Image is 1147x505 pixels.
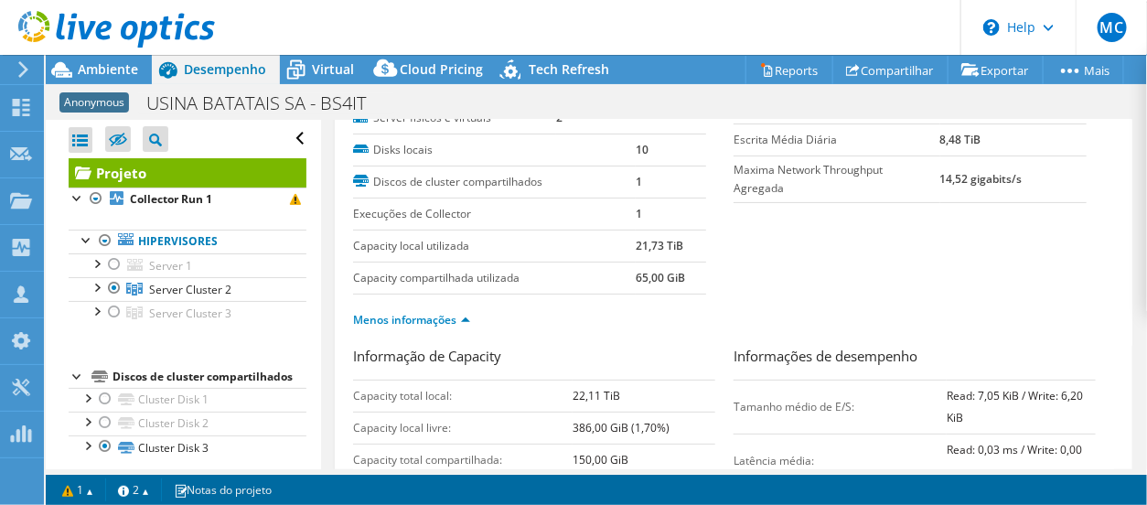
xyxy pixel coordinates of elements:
[573,420,670,435] b: 386,00 GiB (1,70%)
[69,188,306,211] a: Collector Run 1
[353,444,573,476] td: Capacity total compartilhada:
[636,142,649,157] b: 10
[529,60,609,78] span: Tech Refresh
[734,131,940,149] label: Escrita Média Diária
[353,205,636,223] label: Execuções de Collector
[69,158,306,188] a: Projeto
[947,388,1083,425] b: Read: 7,05 KiB / Write: 6,20 KiB
[353,269,636,287] label: Capacity compartilhada utilizada
[149,282,231,297] span: Server Cluster 2
[353,412,573,444] td: Capacity local livre:
[940,171,1023,187] b: 14,52 gigabits/s
[149,258,192,274] span: Server 1
[948,56,1044,84] a: Exportar
[353,346,715,371] h3: Informação de Capacity
[353,312,470,328] a: Menos informações
[1098,13,1127,42] span: MC
[1043,56,1124,84] a: Mais
[940,132,981,147] b: 8,48 TiB
[184,60,266,78] span: Desempenho
[312,60,354,78] span: Virtual
[353,380,573,412] td: Capacity total local:
[832,56,949,84] a: Compartilhar
[149,306,231,321] span: Server Cluster 3
[636,206,642,221] b: 1
[353,173,636,191] label: Discos de cluster compartilhados
[69,388,306,412] a: Cluster Disk 1
[573,388,620,403] b: 22,11 TiB
[734,434,947,488] td: Latência média:
[745,56,833,84] a: Reports
[49,478,106,501] a: 1
[130,191,212,207] b: Collector Run 1
[734,380,947,434] td: Tamanho médio de E/S:
[353,237,636,255] label: Capacity local utilizada
[69,435,306,459] a: Cluster Disk 3
[353,141,636,159] label: Disks locais
[78,60,138,78] span: Ambiente
[636,270,685,285] b: 65,00 GiB
[69,301,306,325] a: Server Cluster 3
[113,366,306,388] div: Discos de cluster compartilhados
[734,161,940,198] label: Maxima Network Throughput Agregada
[947,442,1082,479] b: Read: 0,03 ms / Write: 0,00 ms
[636,238,683,253] b: 21,73 TiB
[138,93,394,113] h1: USINA BATATAIS SA - BS4IT
[69,277,306,301] a: Server Cluster 2
[734,346,1096,371] h3: Informações de desempenho
[59,92,129,113] span: Anonymous
[161,478,284,501] a: Notas do projeto
[69,230,306,253] a: Hipervisores
[573,452,628,467] b: 150,00 GiB
[636,174,642,189] b: 1
[556,110,563,125] b: 2
[400,60,483,78] span: Cloud Pricing
[69,412,306,435] a: Cluster Disk 2
[983,19,1000,36] svg: \n
[69,253,306,277] a: Server 1
[105,478,162,501] a: 2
